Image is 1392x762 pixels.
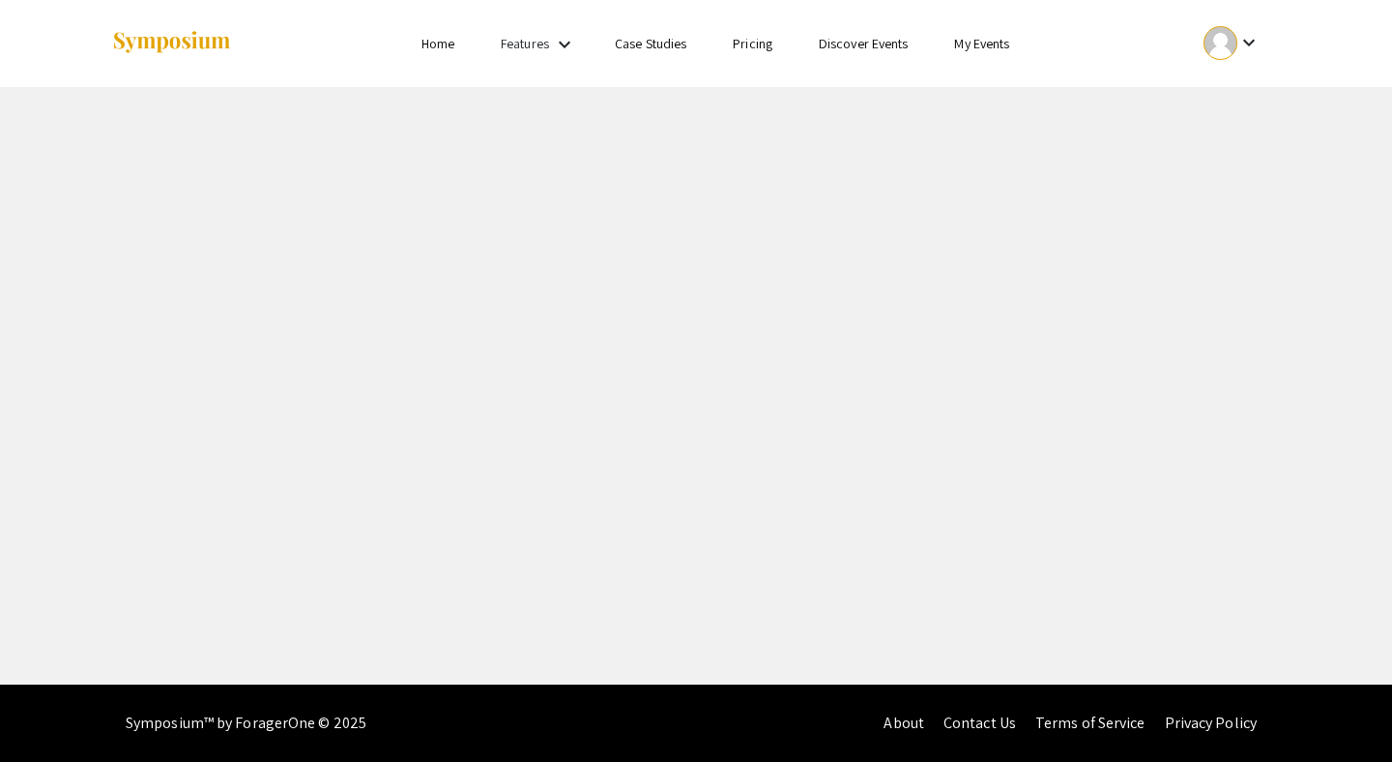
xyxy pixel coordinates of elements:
[421,35,454,52] a: Home
[1183,21,1281,65] button: Expand account dropdown
[819,35,909,52] a: Discover Events
[954,35,1009,52] a: My Events
[943,713,1016,733] a: Contact Us
[1035,713,1145,733] a: Terms of Service
[501,35,549,52] a: Features
[884,713,924,733] a: About
[126,685,366,762] div: Symposium™ by ForagerOne © 2025
[1165,713,1257,733] a: Privacy Policy
[733,35,772,52] a: Pricing
[615,35,686,52] a: Case Studies
[553,33,576,56] mat-icon: Expand Features list
[1237,31,1261,54] mat-icon: Expand account dropdown
[111,30,232,56] img: Symposium by ForagerOne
